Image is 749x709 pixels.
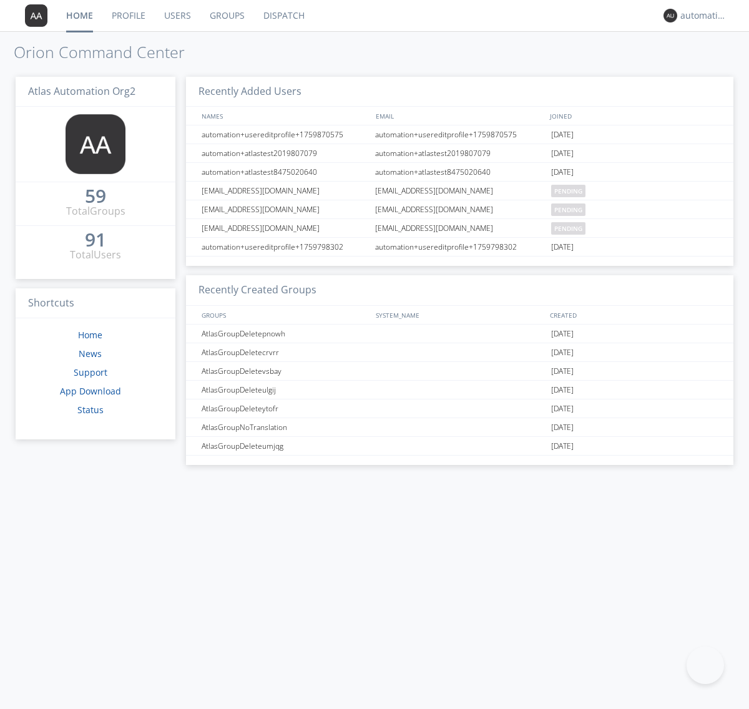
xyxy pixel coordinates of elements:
span: [DATE] [551,163,574,182]
div: AtlasGroupDeleteumjqg [198,437,371,455]
div: AtlasGroupDeletecrvrr [198,343,371,361]
span: [DATE] [551,399,574,418]
div: Total Users [70,248,121,262]
div: [EMAIL_ADDRESS][DOMAIN_NAME] [198,182,371,200]
div: automation+usereditprofile+1759798302 [198,238,371,256]
img: 373638.png [663,9,677,22]
span: [DATE] [551,325,574,343]
iframe: Toggle Customer Support [687,647,724,684]
a: 59 [85,190,106,204]
div: SYSTEM_NAME [373,306,547,324]
span: pending [551,185,585,197]
a: Status [77,404,104,416]
div: automation+usereditprofile+1759798302 [372,238,548,256]
div: 59 [85,190,106,202]
img: 373638.png [25,4,47,27]
span: [DATE] [551,144,574,163]
a: [EMAIL_ADDRESS][DOMAIN_NAME][EMAIL_ADDRESS][DOMAIN_NAME]pending [186,200,733,219]
div: [EMAIL_ADDRESS][DOMAIN_NAME] [372,182,548,200]
a: [EMAIL_ADDRESS][DOMAIN_NAME][EMAIL_ADDRESS][DOMAIN_NAME]pending [186,182,733,200]
div: [EMAIL_ADDRESS][DOMAIN_NAME] [372,200,548,218]
div: Total Groups [66,204,125,218]
div: NAMES [198,107,370,125]
div: CREATED [547,306,722,324]
a: 91 [85,233,106,248]
a: AtlasGroupDeletepnowh[DATE] [186,325,733,343]
span: pending [551,203,585,216]
div: EMAIL [373,107,547,125]
a: AtlasGroupNoTranslation[DATE] [186,418,733,437]
a: News [79,348,102,359]
div: AtlasGroupNoTranslation [198,418,371,436]
a: [EMAIL_ADDRESS][DOMAIN_NAME][EMAIL_ADDRESS][DOMAIN_NAME]pending [186,219,733,238]
h3: Shortcuts [16,288,175,319]
a: Home [78,329,102,341]
a: automation+atlastest8475020640automation+atlastest8475020640[DATE] [186,163,733,182]
div: GROUPS [198,306,370,324]
span: [DATE] [551,418,574,437]
a: AtlasGroupDeleteulgij[DATE] [186,381,733,399]
div: AtlasGroupDeleteulgij [198,381,371,399]
div: JOINED [547,107,722,125]
div: automation+usereditprofile+1759870575 [198,125,371,144]
div: [EMAIL_ADDRESS][DOMAIN_NAME] [198,219,371,237]
span: [DATE] [551,362,574,381]
h3: Recently Added Users [186,77,733,107]
div: AtlasGroupDeleteytofr [198,399,371,418]
a: AtlasGroupDeletevsbay[DATE] [186,362,733,381]
span: Atlas Automation Org2 [28,84,135,98]
span: [DATE] [551,238,574,257]
span: [DATE] [551,125,574,144]
h3: Recently Created Groups [186,275,733,306]
div: automation+atlastest2019807079 [372,144,548,162]
div: automation+atlastest2019807079 [198,144,371,162]
span: [DATE] [551,343,574,362]
div: automation+atlas+default+group+org2 [680,9,727,22]
div: automation+usereditprofile+1759870575 [372,125,548,144]
div: automation+atlastest8475020640 [198,163,371,181]
a: automation+usereditprofile+1759870575automation+usereditprofile+1759870575[DATE] [186,125,733,144]
div: AtlasGroupDeletepnowh [198,325,371,343]
span: [DATE] [551,437,574,456]
a: automation+usereditprofile+1759798302automation+usereditprofile+1759798302[DATE] [186,238,733,257]
span: pending [551,222,585,235]
div: [EMAIL_ADDRESS][DOMAIN_NAME] [198,200,371,218]
div: automation+atlastest8475020640 [372,163,548,181]
a: Support [74,366,107,378]
div: [EMAIL_ADDRESS][DOMAIN_NAME] [372,219,548,237]
span: [DATE] [551,381,574,399]
a: App Download [60,385,121,397]
a: AtlasGroupDeleteumjqg[DATE] [186,437,733,456]
div: 91 [85,233,106,246]
img: 373638.png [66,114,125,174]
div: AtlasGroupDeletevsbay [198,362,371,380]
a: AtlasGroupDeleteytofr[DATE] [186,399,733,418]
a: AtlasGroupDeletecrvrr[DATE] [186,343,733,362]
a: automation+atlastest2019807079automation+atlastest2019807079[DATE] [186,144,733,163]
